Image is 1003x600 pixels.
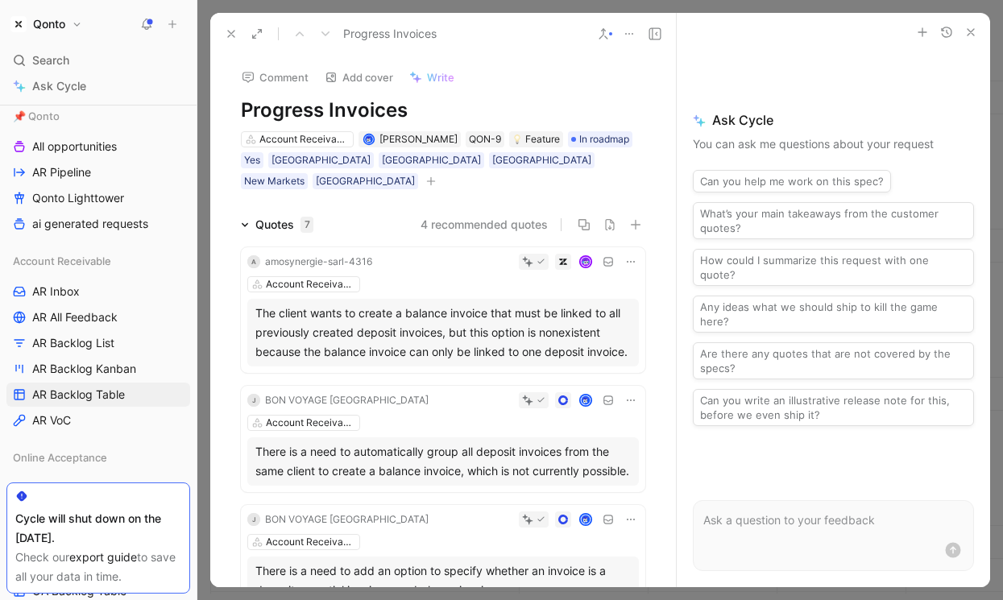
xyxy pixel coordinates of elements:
[32,164,91,180] span: AR Pipeline
[247,394,260,407] div: J
[247,513,260,526] div: J
[6,134,190,159] a: All opportunities
[568,131,632,147] div: In roadmap
[6,212,190,236] a: ai generated requests
[255,442,631,481] div: There is a need to automatically group all deposit invoices from the same client to create a bala...
[581,515,591,525] img: avatar
[69,550,137,564] a: export guide
[13,449,107,466] span: Online Acceptance
[509,131,563,147] div: 💡Feature
[6,357,190,381] a: AR Backlog Kanban
[512,134,522,144] img: 💡
[343,24,437,43] span: Progress Invoices
[15,548,181,586] div: Check our to save all your data in time.
[6,249,190,432] div: Account ReceivableAR InboxAR All FeedbackAR Backlog ListAR Backlog KanbanAR Backlog TableAR VoC
[693,170,891,192] button: Can you help me work on this spec?
[6,249,190,273] div: Account Receivable
[300,217,313,233] div: 7
[271,152,371,168] div: [GEOGRAPHIC_DATA]
[32,283,80,300] span: AR Inbox
[33,17,65,31] h1: Qonto
[492,152,591,168] div: [GEOGRAPHIC_DATA]
[6,13,86,35] button: QontoQonto
[234,66,316,89] button: Comment
[6,74,190,98] a: Ask Cycle
[32,480,81,496] span: OA Inbox
[266,276,356,292] div: Account Receivable
[6,104,190,128] div: 📌 Qonto
[6,186,190,210] a: Qonto Lighttower
[379,133,458,145] span: [PERSON_NAME]
[234,215,320,234] div: Quotes7
[317,66,400,89] button: Add cover
[693,202,974,239] button: What’s your main takeaways from the customer quotes?
[259,131,350,147] div: Account Receivable
[15,509,181,548] div: Cycle will shut down on the [DATE].
[32,335,114,351] span: AR Backlog List
[693,110,974,130] span: Ask Cycle
[266,534,356,550] div: Account Receivable
[581,395,591,406] img: avatar
[32,387,125,403] span: AR Backlog Table
[265,254,372,270] div: amosynergie-sarl-4316
[693,389,974,426] button: Can you write an illustrative release note for this, before we even ship it?
[6,305,190,329] a: AR All Feedback
[316,173,415,189] div: [GEOGRAPHIC_DATA]
[266,415,356,431] div: Account Receivable
[512,131,560,147] div: Feature
[32,361,136,377] span: AR Backlog Kanban
[469,131,501,147] div: QON-9
[693,342,974,379] button: Are there any quotes that are not covered by the specs?
[6,160,190,184] a: AR Pipeline
[255,215,313,234] div: Quotes
[6,331,190,355] a: AR Backlog List
[255,304,631,362] div: The client wants to create a balance invoice that must be linked to all previously created deposi...
[10,16,27,32] img: Qonto
[6,476,190,500] a: OA Inbox
[579,131,629,147] span: In roadmap
[244,173,305,189] div: New Markets
[265,511,429,528] div: BON VOYAGE [GEOGRAPHIC_DATA]
[421,215,548,234] button: 4 recommended quotes
[244,152,260,168] div: Yes
[255,561,631,600] div: There is a need to add an option to specify whether an invoice is a deposit, a partial invoice, o...
[32,412,71,428] span: AR VoC
[13,253,111,269] span: Account Receivable
[265,392,429,408] div: BON VOYAGE [GEOGRAPHIC_DATA]
[32,190,124,206] span: Qonto Lighttower
[693,249,974,286] button: How could I summarize this request with one quote?
[32,309,118,325] span: AR All Feedback
[6,104,190,236] div: 📌 QontoAll opportunitiesAR PipelineQonto Lighttowerai generated requests
[241,97,645,123] h1: Progress Invoices
[693,296,974,333] button: Any ideas what we should ship to kill the game here?
[247,255,260,268] div: A
[364,134,373,143] img: avatar
[402,66,462,89] button: Write
[32,51,69,70] span: Search
[581,257,591,267] img: avatar
[382,152,481,168] div: [GEOGRAPHIC_DATA]
[6,408,190,432] a: AR VoC
[6,48,190,72] div: Search
[13,108,60,124] span: 📌 Qonto
[427,70,454,85] span: Write
[6,383,190,407] a: AR Backlog Table
[693,134,974,154] p: You can ask me questions about your request
[6,279,190,304] a: AR Inbox
[32,139,117,155] span: All opportunities
[6,445,190,470] div: Online Acceptance
[32,216,148,232] span: ai generated requests
[32,77,86,96] span: Ask Cycle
